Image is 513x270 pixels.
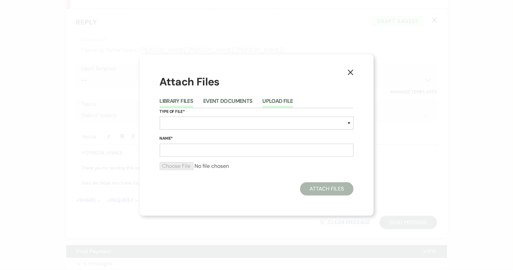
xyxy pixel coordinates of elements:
button: Upload File [263,98,293,108]
h1: Attach Files [160,74,354,89]
label: Name* [160,135,354,142]
label: Type of File* [160,108,354,116]
button: Attach Files [300,182,353,196]
button: Event Documents [203,98,252,108]
button: Library Files [160,98,194,108]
